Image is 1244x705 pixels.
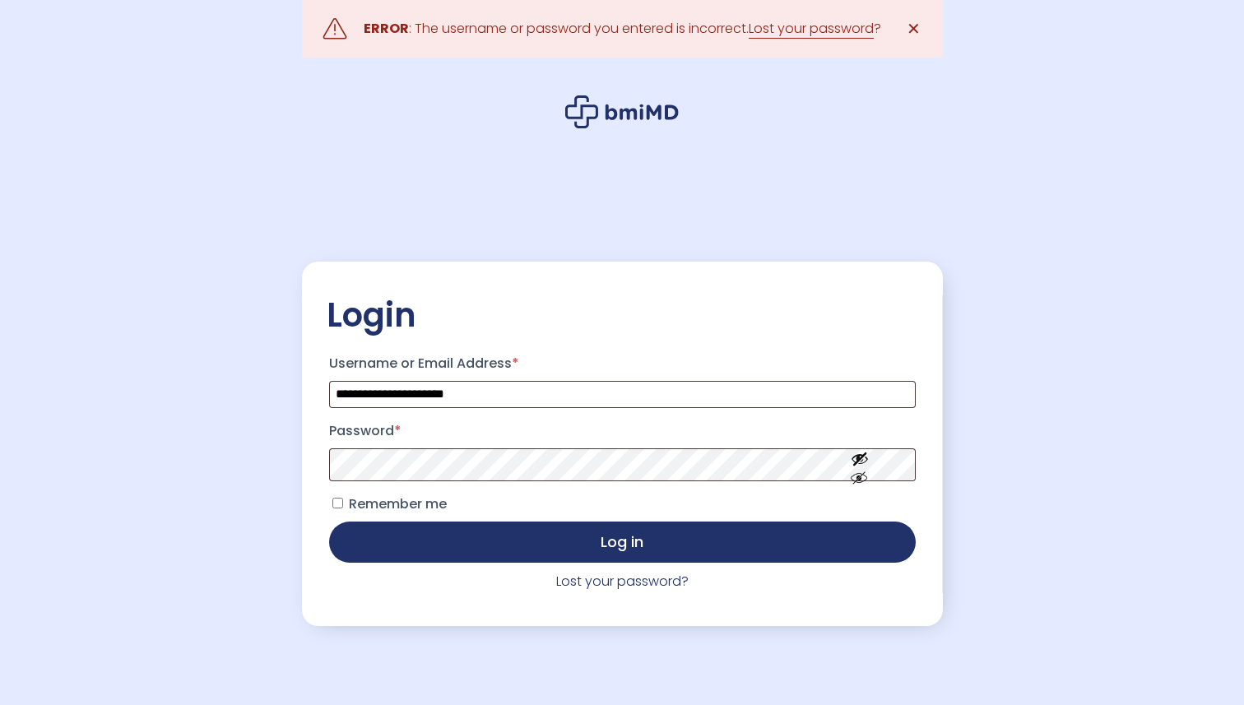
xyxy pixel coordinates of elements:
[814,436,906,493] button: Show password
[329,350,916,377] label: Username or Email Address
[329,522,916,563] button: Log in
[349,494,447,513] span: Remember me
[332,498,343,508] input: Remember me
[327,295,918,336] h2: Login
[364,17,881,40] div: : The username or password you entered is incorrect. ?
[329,418,916,444] label: Password
[556,572,689,591] a: Lost your password?
[898,12,931,45] a: ✕
[364,19,409,38] strong: ERROR
[749,19,874,39] a: Lost your password
[907,17,921,40] span: ✕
